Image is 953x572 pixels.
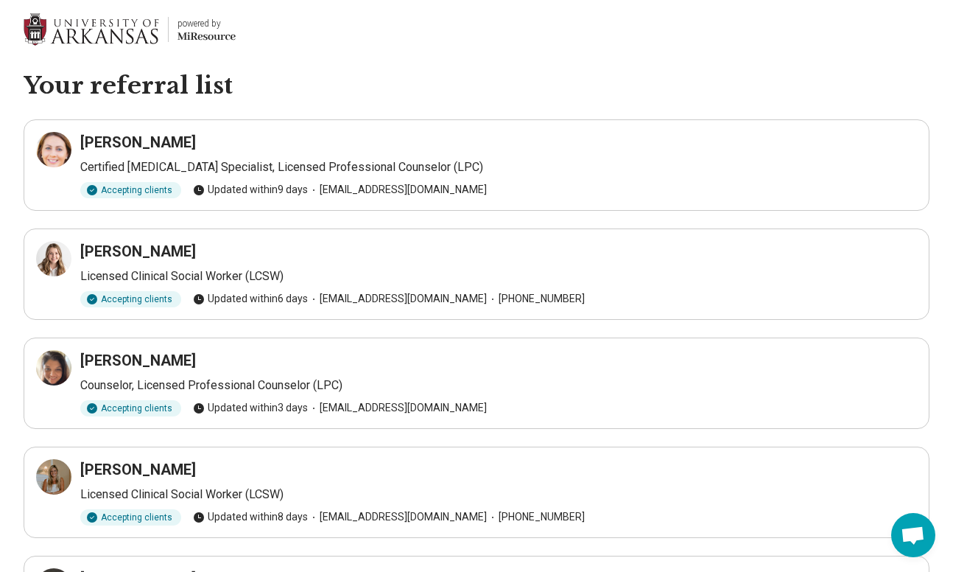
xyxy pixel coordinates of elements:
span: Updated within 3 days [193,400,308,416]
span: Updated within 8 days [193,509,308,525]
span: Updated within 6 days [193,291,308,307]
span: Updated within 9 days [193,182,308,198]
h3: [PERSON_NAME] [80,459,196,480]
span: [PHONE_NUMBER] [487,509,585,525]
p: Certified [MEDICAL_DATA] Specialist, Licensed Professional Counselor (LPC) [80,158,917,176]
p: Licensed Clinical Social Worker (LCSW) [80,268,917,285]
p: Counselor, Licensed Professional Counselor (LPC) [80,377,917,394]
div: Accepting clients [80,182,181,198]
span: [EMAIL_ADDRESS][DOMAIN_NAME] [308,291,487,307]
div: Accepting clients [80,509,181,526]
a: Open chat [891,513,935,557]
span: [EMAIL_ADDRESS][DOMAIN_NAME] [308,400,487,416]
span: [PHONE_NUMBER] [487,291,585,307]
h1: Your referral list [24,71,929,102]
h3: [PERSON_NAME] [80,350,196,371]
h3: [PERSON_NAME] [80,241,196,262]
p: Licensed Clinical Social Worker (LCSW) [80,486,917,503]
span: [EMAIL_ADDRESS][DOMAIN_NAME] [308,509,487,525]
div: powered by [177,17,236,30]
span: [EMAIL_ADDRESS][DOMAIN_NAME] [308,182,487,198]
div: Accepting clients [80,400,181,416]
a: University of Arkansaspowered by [24,12,236,47]
img: University of Arkansas [24,12,159,47]
div: Accepting clients [80,291,181,307]
h3: [PERSON_NAME] [80,132,196,153]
